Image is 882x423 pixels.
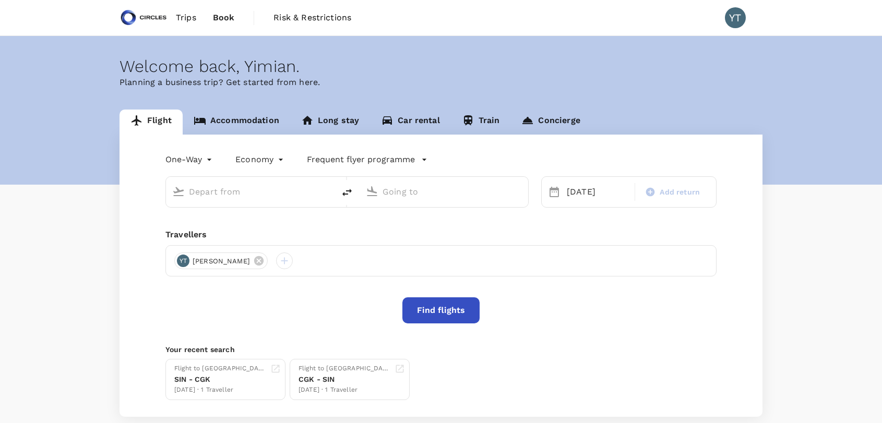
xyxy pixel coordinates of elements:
p: Your recent search [165,344,717,355]
div: YT [177,255,189,267]
span: Risk & Restrictions [273,11,351,24]
span: Trips [176,11,196,24]
div: Flight to [GEOGRAPHIC_DATA] [174,364,266,374]
img: Circles [120,6,168,29]
span: [PERSON_NAME] [186,256,256,267]
a: Train [451,110,511,135]
input: Depart from [189,184,313,200]
span: Add return [660,187,700,198]
p: Planning a business trip? Get started from here. [120,76,762,89]
a: Flight [120,110,183,135]
div: SIN - CGK [174,374,266,385]
button: delete [335,180,360,205]
button: Frequent flyer programme [307,153,427,166]
div: One-Way [165,151,214,168]
a: Car rental [370,110,451,135]
div: Travellers [165,228,717,241]
div: [DATE] · 1 Traveller [299,385,390,395]
div: Economy [235,151,286,168]
input: Going to [383,184,506,200]
div: [DATE] · 1 Traveller [174,385,266,395]
a: Long stay [290,110,370,135]
p: Frequent flyer programme [307,153,415,166]
button: Find flights [402,297,480,323]
button: Open [327,190,329,192]
div: Welcome back , Yimian . [120,57,762,76]
a: Accommodation [183,110,290,135]
div: Flight to [GEOGRAPHIC_DATA] [299,364,390,374]
span: Book [213,11,235,24]
div: [DATE] [563,182,633,202]
div: CGK - SIN [299,374,390,385]
div: YT[PERSON_NAME] [174,252,268,269]
button: Open [521,190,523,192]
a: Concierge [510,110,591,135]
div: YT [725,7,746,28]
